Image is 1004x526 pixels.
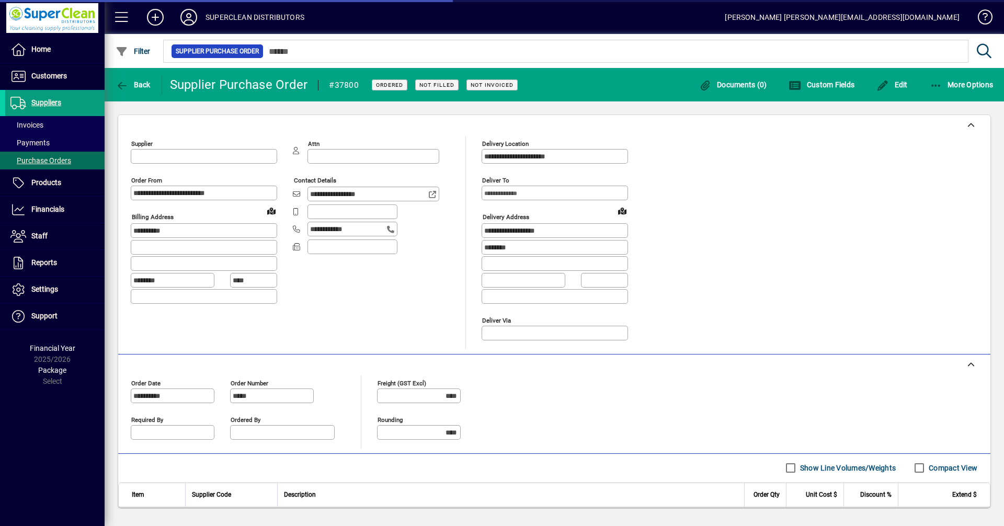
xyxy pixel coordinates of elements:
mat-label: Deliver via [482,316,511,324]
a: Staff [5,223,105,249]
span: Financial Year [30,344,75,352]
a: Support [5,303,105,329]
button: Back [113,75,153,94]
span: Support [31,312,58,320]
a: Financials [5,197,105,223]
mat-label: Rounding [378,416,403,423]
a: Customers [5,63,105,89]
span: Description [284,489,316,500]
span: Products [31,178,61,187]
mat-label: Ordered by [231,416,260,423]
button: Add [139,8,172,27]
span: Edit [876,81,908,89]
span: Unit Cost $ [806,489,837,500]
a: Knowledge Base [970,2,991,36]
a: Reports [5,250,105,276]
mat-label: Attn [308,140,320,147]
span: Home [31,45,51,53]
span: Custom Fields [789,81,854,89]
a: Purchase Orders [5,152,105,169]
a: Payments [5,134,105,152]
a: Invoices [5,116,105,134]
label: Show Line Volumes/Weights [798,463,896,473]
span: Settings [31,285,58,293]
button: Edit [874,75,910,94]
span: Staff [31,232,48,240]
span: Package [38,366,66,374]
mat-label: Order number [231,379,268,386]
button: More Options [927,75,996,94]
span: Purchase Orders [10,156,71,165]
mat-label: Order from [131,177,162,184]
span: Not Filled [419,82,454,88]
button: Profile [172,8,206,27]
span: Invoices [10,121,43,129]
span: Financials [31,205,64,213]
span: Filter [116,47,151,55]
span: Documents (0) [699,81,767,89]
span: Suppliers [31,98,61,107]
mat-label: Delivery Location [482,140,529,147]
a: Home [5,37,105,63]
button: Documents (0) [697,75,770,94]
app-page-header-button: Back [105,75,162,94]
div: Supplier Purchase Order [170,76,308,93]
a: View on map [614,202,631,219]
mat-label: Deliver To [482,177,509,184]
span: Supplier Code [192,489,231,500]
a: Products [5,170,105,196]
span: Customers [31,72,67,80]
a: Settings [5,277,105,303]
span: Supplier Purchase Order [176,46,259,56]
span: More Options [930,81,994,89]
span: Item [132,489,144,500]
div: SUPERCLEAN DISTRIBUTORS [206,9,304,26]
button: Custom Fields [786,75,857,94]
span: Back [116,81,151,89]
span: Order Qty [754,489,780,500]
div: [PERSON_NAME] [PERSON_NAME][EMAIL_ADDRESS][DOMAIN_NAME] [725,9,960,26]
mat-label: Supplier [131,140,153,147]
span: Not Invoiced [471,82,514,88]
mat-label: Order date [131,379,161,386]
span: Ordered [376,82,403,88]
span: Extend $ [952,489,977,500]
span: Discount % [860,489,892,500]
a: View on map [263,202,280,219]
mat-label: Freight (GST excl) [378,379,426,386]
span: Payments [10,139,50,147]
mat-label: Required by [131,416,163,423]
label: Compact View [927,463,977,473]
div: #37800 [329,77,359,94]
span: Reports [31,258,57,267]
button: Filter [113,42,153,61]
